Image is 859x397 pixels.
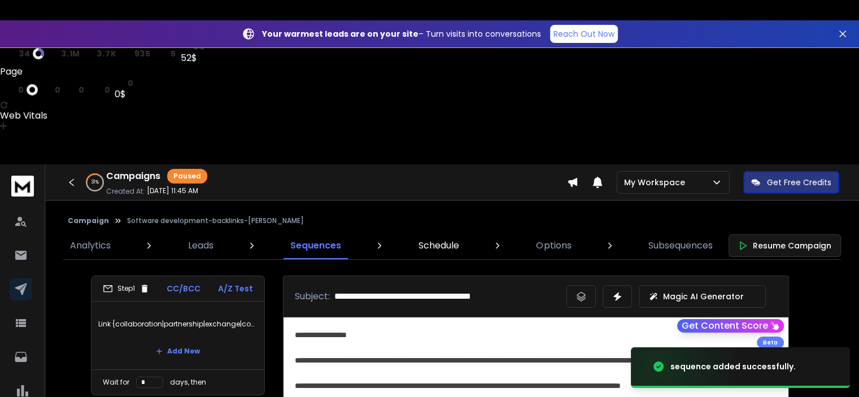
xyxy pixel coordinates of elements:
[218,283,253,294] p: A/Z Test
[550,25,618,43] a: Reach Out Now
[79,85,85,94] span: 0
[85,49,116,58] a: rp3.7K
[155,49,168,58] span: kw
[6,84,38,95] a: ur0
[171,49,176,58] span: 5
[412,232,466,259] a: Schedule
[115,78,133,88] a: st0
[743,171,839,194] button: Get Free Credits
[167,283,200,294] p: CC/BCC
[121,49,132,58] span: rd
[65,85,84,94] a: rd0
[167,169,207,184] div: Paused
[181,232,220,259] a: Leads
[6,85,16,94] span: ur
[262,28,418,40] strong: Your warmest leads are on your site
[553,28,614,40] p: Reach Out Now
[85,49,94,58] span: rp
[104,85,111,94] span: 0
[61,49,80,58] span: 3.1M
[639,285,766,308] button: Magic AI Generator
[262,28,541,40] p: – Turn visits into conversations
[115,88,133,101] div: 0$
[648,239,713,252] p: Subsequences
[89,85,110,94] a: kw0
[6,49,16,58] span: dr
[63,232,117,259] a: Analytics
[121,49,151,58] a: rd935
[70,239,111,252] p: Analytics
[155,49,176,58] a: kw5
[65,85,76,94] span: rd
[55,85,61,94] span: 0
[670,361,796,372] div: sequence added successfully.
[127,216,304,225] p: Software development-backlinks-[PERSON_NAME]
[97,49,116,58] span: 3.7K
[290,239,341,252] p: Sequences
[91,179,99,186] p: 31 %
[128,78,134,88] span: 0
[18,85,24,94] span: 0
[19,49,30,58] span: 34
[103,378,129,387] p: Wait for
[767,177,831,188] p: Get Free Credits
[284,232,348,259] a: Sequences
[529,232,578,259] a: Options
[624,177,690,188] p: My Workspace
[170,378,206,387] p: days, then
[134,49,151,58] span: 935
[106,187,145,196] p: Created At:
[11,176,34,197] img: logo
[49,49,80,58] a: ar3.1M
[188,239,213,252] p: Leads
[68,216,109,225] button: Campaign
[49,49,59,58] span: ar
[536,239,571,252] p: Options
[418,239,459,252] p: Schedule
[42,85,60,94] a: rp0
[106,169,160,183] h1: Campaigns
[115,78,125,88] span: st
[193,42,204,51] span: 34
[103,283,150,294] div: Step 1
[677,319,784,333] button: Get Content Score
[757,337,784,348] div: Beta
[147,186,198,195] p: [DATE] 11:45 AM
[642,232,720,259] a: Subsequences
[729,234,841,257] button: Resume Campaign
[663,291,744,302] p: Magic AI Generator
[147,340,209,363] button: Add New
[89,85,102,94] span: kw
[42,85,52,94] span: rp
[98,308,258,340] p: Link {collaboration|partnership|exchange|connect}
[181,51,205,65] div: 52$
[6,48,44,59] a: dr34
[295,290,330,303] p: Subject:
[91,276,265,395] li: Step1CC/BCCA/Z TestLink {collaboration|partnership|exchange|connect}Add NewWait fordays, then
